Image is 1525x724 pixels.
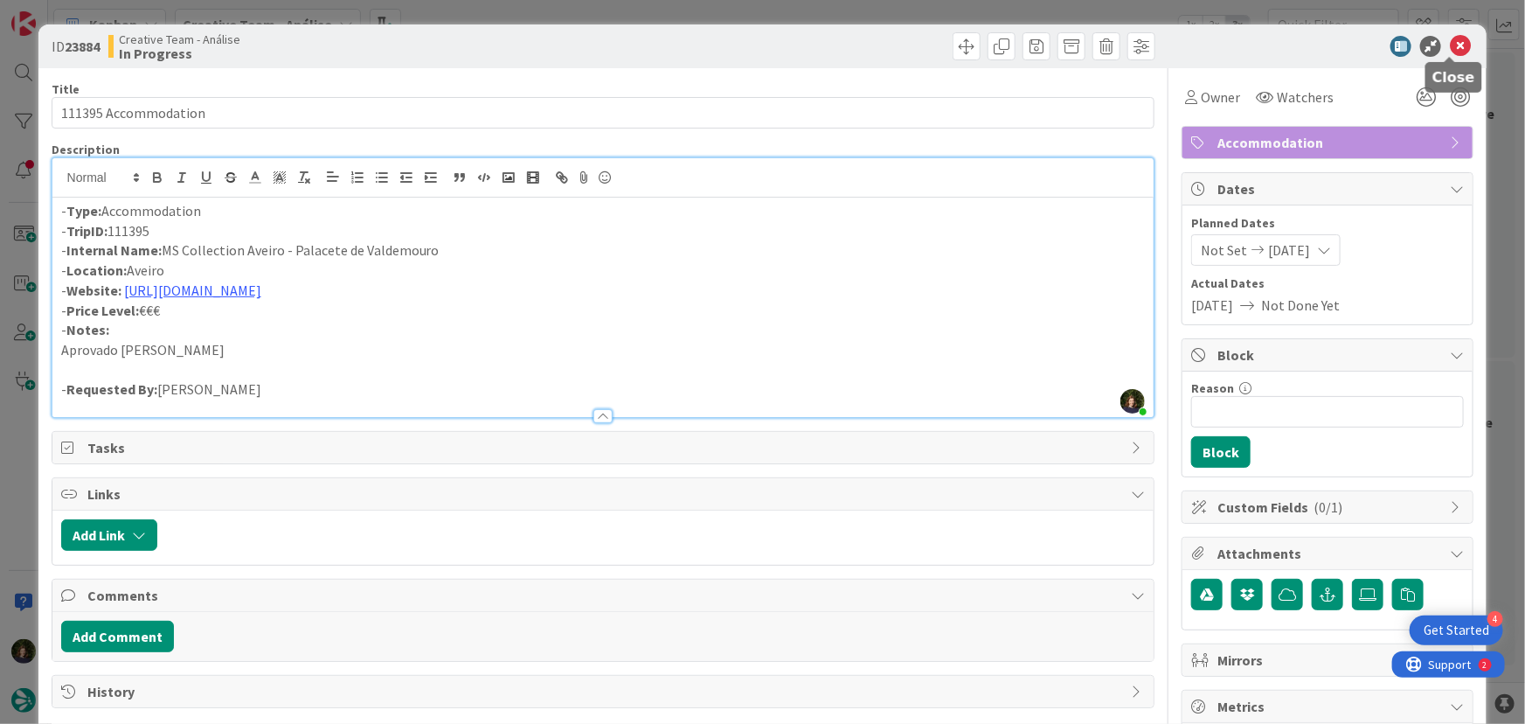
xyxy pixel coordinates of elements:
[1201,87,1240,108] span: Owner
[87,437,1123,458] span: Tasks
[61,221,1146,241] p: - 111395
[61,240,1146,261] p: - MS Collection Aveiro - Palacete de Valdemouro
[1261,295,1340,316] span: Not Done Yet
[1191,275,1464,293] span: Actual Dates
[66,321,109,338] strong: Notes:
[61,320,1146,340] p: -
[66,202,101,219] strong: Type:
[1217,132,1441,153] span: Accommodation
[66,282,121,299] strong: Website:
[1201,240,1247,261] span: Not Set
[61,340,1146,360] p: Aprovado [PERSON_NAME]
[1277,87,1334,108] span: Watchers
[1424,622,1489,639] div: Get Started
[1217,543,1441,564] span: Attachments
[66,241,162,259] strong: Internal Name:
[1217,345,1441,365] span: Block
[1191,436,1251,468] button: Block
[66,302,139,319] strong: Price Level:
[119,46,240,60] b: In Progress
[1268,240,1310,261] span: [DATE]
[61,519,157,551] button: Add Link
[119,32,240,46] span: Creative Team - Análise
[61,201,1146,221] p: - Accommodation
[1217,650,1441,671] span: Mirrors
[61,261,1146,281] p: - Aveiro
[52,97,1155,129] input: type card name here...
[66,261,127,279] strong: Location:
[61,621,174,652] button: Add Comment
[1487,611,1503,627] div: 4
[66,380,157,398] strong: Requested By:
[1217,178,1441,199] span: Dates
[61,379,1146,400] p: - [PERSON_NAME]
[1191,380,1234,396] label: Reason
[91,7,95,21] div: 2
[66,222,107,240] strong: TripID:
[1314,498,1342,516] span: ( 0/1 )
[87,585,1123,606] span: Comments
[87,681,1123,702] span: History
[1217,497,1441,518] span: Custom Fields
[52,36,100,57] span: ID
[61,301,1146,321] p: - €€€
[61,281,1146,301] p: -
[87,484,1123,505] span: Links
[37,3,80,24] span: Support
[1191,295,1233,316] span: [DATE]
[1432,69,1475,86] h5: Close
[1410,616,1503,645] div: Open Get Started checklist, remaining modules: 4
[1191,214,1464,233] span: Planned Dates
[1217,696,1441,717] span: Metrics
[124,282,261,299] a: [URL][DOMAIN_NAME]
[1120,389,1145,414] img: OSJL0tKbxWQXy8f5HcXbcaBiUxSzdGq2.jpg
[52,142,120,157] span: Description
[65,38,100,55] b: 23884
[52,81,80,97] label: Title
